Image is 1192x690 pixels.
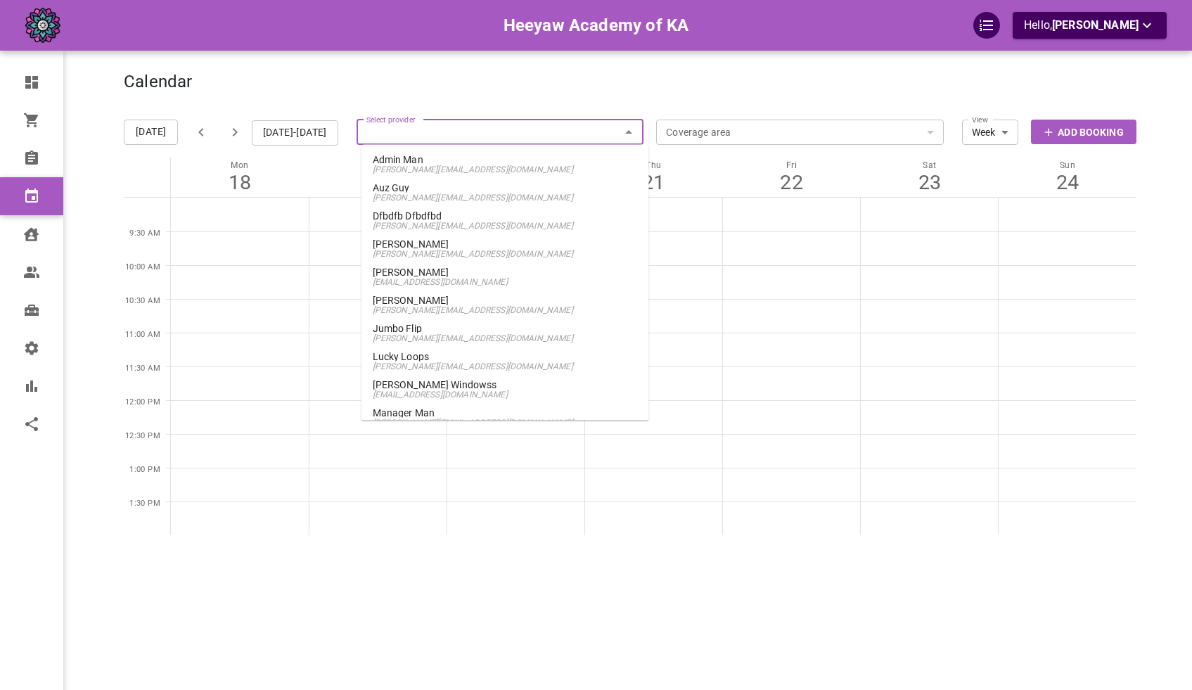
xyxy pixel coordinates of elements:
[1024,17,1155,34] p: Hello,
[373,239,638,249] p: [PERSON_NAME]
[366,109,416,125] label: Select provider
[1031,120,1136,144] button: Add Booking
[373,295,638,305] p: [PERSON_NAME]
[373,267,638,277] p: [PERSON_NAME]
[373,352,638,362] p: Lucky Loops
[124,72,192,93] h4: Calendar
[129,465,160,474] span: 1:00 PM
[309,160,447,170] p: Tue
[373,418,638,428] span: [PERSON_NAME][EMAIL_ADDRESS][DOMAIN_NAME]
[619,122,639,142] button: Close
[171,160,309,170] p: Mon
[373,380,638,390] p: [PERSON_NAME] Windowss
[504,12,689,39] h6: Heeyaw Academy of KA
[125,262,160,271] span: 10:00 AM
[373,408,638,418] p: Manager Man
[1013,12,1167,39] button: Hello,[PERSON_NAME]
[373,193,638,203] span: [PERSON_NAME][EMAIL_ADDRESS][DOMAIN_NAME]
[373,362,638,371] span: [PERSON_NAME][EMAIL_ADDRESS][DOMAIN_NAME]
[584,170,722,195] div: 21
[373,183,638,193] p: Auz Guy
[1058,125,1123,140] p: Add Booking
[373,390,638,400] span: [EMAIL_ADDRESS][DOMAIN_NAME]
[129,499,160,508] span: 1:30 PM
[962,125,1018,139] div: Week
[584,160,722,170] p: Thu
[373,211,638,221] p: Dfbdfb Dfbdfbd
[373,305,638,315] span: [PERSON_NAME][EMAIL_ADDRESS][DOMAIN_NAME]
[25,8,60,43] img: company-logo
[373,155,638,165] p: Admin Man
[125,431,160,440] span: 12:30 PM
[129,229,160,238] span: 9:30 AM
[999,160,1136,170] p: Sun
[125,330,160,339] span: 11:00 AM
[373,277,638,287] span: [EMAIL_ADDRESS][DOMAIN_NAME]
[973,12,1000,39] div: QuickStart Guide
[999,170,1136,195] div: 24
[723,160,861,170] p: Fri
[373,249,638,259] span: [PERSON_NAME][EMAIL_ADDRESS][DOMAIN_NAME]
[373,324,638,333] p: Jumbo Flip
[373,221,638,231] span: [PERSON_NAME][EMAIL_ADDRESS][DOMAIN_NAME]
[1052,18,1139,32] span: [PERSON_NAME]
[972,109,988,125] label: View
[125,397,160,407] span: 12:00 PM
[861,170,999,195] div: 23
[373,333,638,343] span: [PERSON_NAME][EMAIL_ADDRESS][DOMAIN_NAME]
[373,165,638,174] span: [PERSON_NAME][EMAIL_ADDRESS][DOMAIN_NAME]
[125,296,160,305] span: 10:30 AM
[723,170,861,195] div: 22
[861,160,999,170] p: Sat
[125,364,160,373] span: 11:30 AM
[309,170,447,195] div: 19
[124,120,178,145] button: [DATE]
[252,120,338,146] button: [DATE]-[DATE]
[171,170,309,195] div: 18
